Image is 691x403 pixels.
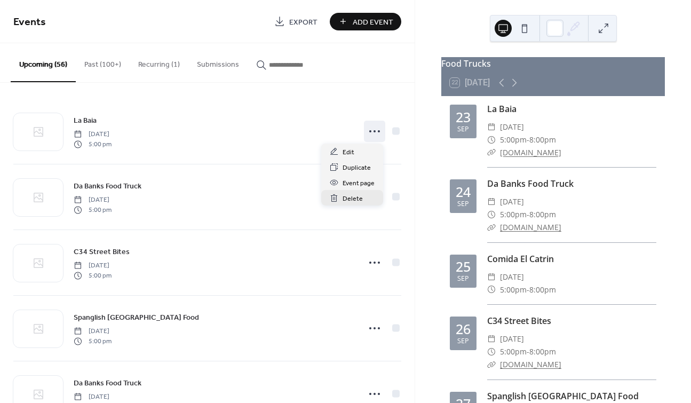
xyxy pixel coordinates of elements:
[487,271,496,283] div: ​
[74,261,112,271] span: [DATE]
[74,115,97,127] span: La Baia
[74,139,112,149] span: 5:00 pm
[74,247,130,258] span: C34 Street Bites
[343,178,375,189] span: Event page
[527,208,529,221] span: -
[74,195,112,205] span: [DATE]
[487,252,656,265] div: Comida El Catrin
[500,333,524,345] span: [DATE]
[500,283,527,296] span: 5:00pm
[74,378,141,389] span: Da Banks Food Truck
[13,12,46,33] span: Events
[289,17,317,28] span: Export
[456,185,471,199] div: 24
[11,43,76,82] button: Upcoming (56)
[500,121,524,133] span: [DATE]
[457,201,469,208] div: Sep
[343,162,371,173] span: Duplicate
[457,338,469,345] div: Sep
[487,103,517,115] a: La Baia
[457,275,469,282] div: Sep
[529,208,556,221] span: 8:00pm
[487,195,496,208] div: ​
[500,208,527,221] span: 5:00pm
[456,110,471,124] div: 23
[527,283,529,296] span: -
[330,13,401,30] button: Add Event
[74,205,112,215] span: 5:00 pm
[74,130,112,139] span: [DATE]
[343,147,354,158] span: Edit
[487,333,496,345] div: ​
[74,377,141,389] a: Da Banks Food Truck
[441,57,665,70] div: Food Trucks
[456,322,471,336] div: 26
[130,43,188,81] button: Recurring (1)
[487,208,496,221] div: ​
[487,283,496,296] div: ​
[74,311,199,323] a: Spanglish [GEOGRAPHIC_DATA] Food
[487,221,496,234] div: ​
[529,133,556,146] span: 8:00pm
[487,345,496,358] div: ​
[529,283,556,296] span: 8:00pm
[74,114,97,127] a: La Baia
[527,133,529,146] span: -
[529,345,556,358] span: 8:00pm
[74,271,112,280] span: 5:00 pm
[74,246,130,258] a: C34 Street Bites
[487,121,496,133] div: ​
[353,17,393,28] span: Add Event
[74,327,112,336] span: [DATE]
[487,315,551,327] a: C34 Street Bites
[500,271,524,283] span: [DATE]
[500,359,561,369] a: [DOMAIN_NAME]
[266,13,325,30] a: Export
[500,195,524,208] span: [DATE]
[487,390,639,402] a: Spanglish [GEOGRAPHIC_DATA] Food
[500,133,527,146] span: 5:00pm
[74,312,199,323] span: Spanglish [GEOGRAPHIC_DATA] Food
[487,178,574,189] a: Da Banks Food Truck
[500,345,527,358] span: 5:00pm
[188,43,248,81] button: Submissions
[74,392,112,402] span: [DATE]
[500,222,561,232] a: [DOMAIN_NAME]
[487,358,496,371] div: ​
[487,146,496,159] div: ​
[500,147,561,157] a: [DOMAIN_NAME]
[76,43,130,81] button: Past (100+)
[343,193,363,204] span: Delete
[456,260,471,273] div: 25
[74,180,141,192] a: Da Banks Food Truck
[527,345,529,358] span: -
[74,336,112,346] span: 5:00 pm
[74,181,141,192] span: Da Banks Food Truck
[457,126,469,133] div: Sep
[487,133,496,146] div: ​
